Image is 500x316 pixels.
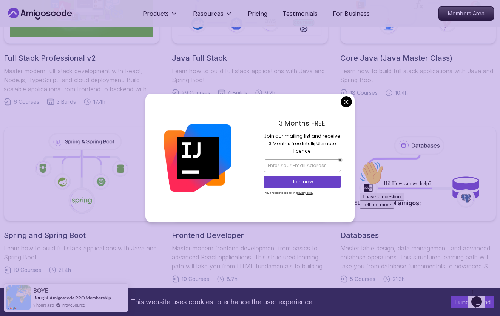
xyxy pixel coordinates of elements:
span: 10.4h [395,89,408,97]
span: 29 Courses [182,89,210,97]
a: For Business [333,9,370,18]
p: Products [143,9,169,18]
span: 6 Courses [14,98,39,106]
div: This website uses cookies to enhance the user experience. [6,294,439,310]
p: Master modern full-stack development with React, Node.js, TypeScript, and cloud deployment. Build... [4,66,160,94]
a: Members Area [438,6,494,21]
div: 👋Hi! How can we help?I have a questionTell me more [3,3,139,51]
span: 17.4h [93,98,105,106]
p: Resources [193,9,224,18]
img: provesource social proof notification image [6,285,31,310]
button: Resources [193,9,233,24]
h2: Databases [340,230,496,241]
iframe: chat widget [468,286,492,308]
span: 10 Courses [182,275,209,283]
span: 21.4h [59,266,71,274]
p: Master modern frontend development from basics to advanced React applications. This structured le... [172,244,328,271]
img: :wave: [3,3,27,27]
span: 9 hours ago [33,302,54,308]
a: ProveSource [62,302,85,308]
h2: Java Full Stack [172,53,328,63]
span: 4 Builds [228,89,247,97]
a: Spring and Spring BootLearn how to build full stack applications with Java and Spring Boot10 Cour... [4,127,160,274]
button: Products [143,9,178,24]
button: Accept cookies [451,296,494,308]
span: Hi! How can we help? [3,23,75,28]
span: Bought [33,295,49,301]
h2: Frontend Developer [172,230,328,241]
span: 3 Builds [57,98,76,106]
a: DatabasesMaster table design, data management, and advanced database operations. This structured ... [340,127,496,283]
p: Learn how to build full stack applications with Java and Spring Boot [172,66,328,84]
span: 9.2h [265,89,275,97]
p: Master table design, data management, and advanced database operations. This structured learning ... [340,244,496,271]
h2: Core Java (Java Master Class) [340,53,496,63]
span: 5 Courses [350,275,375,283]
button: I have a question [3,35,48,43]
h2: Spring and Spring Boot [4,230,160,241]
span: BOYE [33,287,48,294]
a: Amigoscode PRO Membership [49,295,111,301]
a: Pricing [248,9,267,18]
a: Testimonials [282,9,318,18]
h2: Full Stack Professional v2 [4,53,160,63]
p: Learn how to build full stack applications with Java and Spring Boot [4,244,160,262]
p: Learn how to build full stack applications with Java and Spring Boot [340,66,496,84]
span: 18 Courses [350,89,378,97]
p: Members Area [439,7,494,20]
button: Tell me more [3,43,38,51]
span: 10 Courses [14,266,41,274]
iframe: chat widget [356,158,492,282]
span: 8.7h [227,275,238,283]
